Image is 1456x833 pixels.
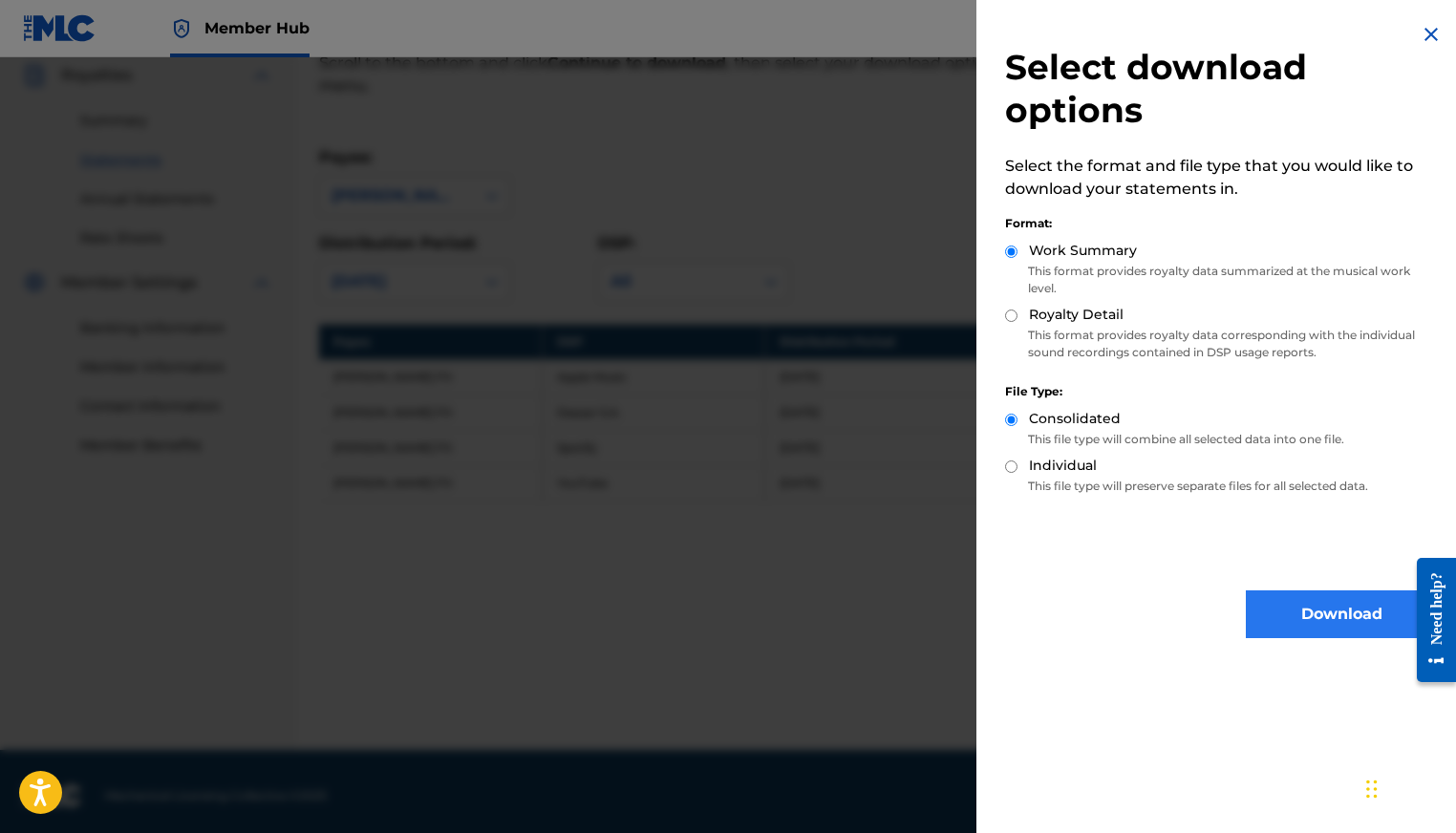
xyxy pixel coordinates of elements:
p: Select the format and file type that you would like to download your statements in. [1005,155,1437,201]
p: This file type will combine all selected data into one file. [1005,431,1437,448]
p: This format provides royalty data summarized at the musical work level. [1005,263,1437,297]
img: MLC Logo [23,14,96,42]
img: Top Rightsholder [170,17,193,40]
span: Member Hub [204,17,310,39]
p: This format provides royalty data corresponding with the individual sound recordings contained in... [1005,327,1437,361]
p: This file type will preserve separate files for all selected data. [1005,478,1437,495]
div: File Type: [1005,383,1437,400]
h2: Select download options [1005,46,1437,132]
iframe: Chat Widget [1360,741,1456,833]
div: Drag [1366,760,1378,818]
label: Work Summary [1029,241,1137,261]
label: Consolidated [1029,409,1121,429]
label: Individual [1029,456,1097,476]
iframe: Resource Center [1402,543,1456,696]
div: Format: [1005,215,1437,232]
label: Royalty Detail [1029,305,1124,325]
button: Download [1246,590,1437,638]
